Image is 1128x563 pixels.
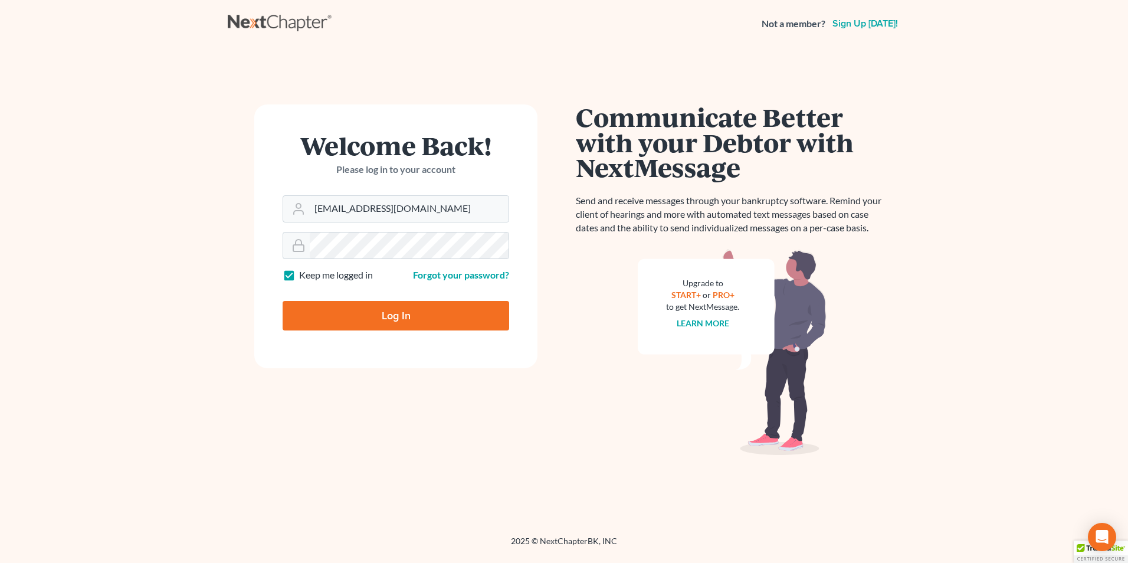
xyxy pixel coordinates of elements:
[638,249,827,456] img: nextmessage_bg-59042aed3d76b12b5cd301f8e5b87938c9018125f34e5fa2b7a6b67550977c72.svg
[228,535,900,557] div: 2025 © NextChapterBK, INC
[666,301,739,313] div: to get NextMessage.
[830,19,900,28] a: Sign up [DATE]!
[762,17,825,31] strong: Not a member?
[1074,541,1128,563] div: TrustedSite Certified
[671,290,701,300] a: START+
[703,290,711,300] span: or
[576,104,888,180] h1: Communicate Better with your Debtor with NextMessage
[283,301,509,330] input: Log In
[666,277,739,289] div: Upgrade to
[413,269,509,280] a: Forgot your password?
[1088,523,1116,551] div: Open Intercom Messenger
[713,290,734,300] a: PRO+
[283,163,509,176] p: Please log in to your account
[310,196,509,222] input: Email Address
[299,269,373,282] label: Keep me logged in
[677,318,729,328] a: Learn more
[283,133,509,158] h1: Welcome Back!
[576,194,888,235] p: Send and receive messages through your bankruptcy software. Remind your client of hearings and mo...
